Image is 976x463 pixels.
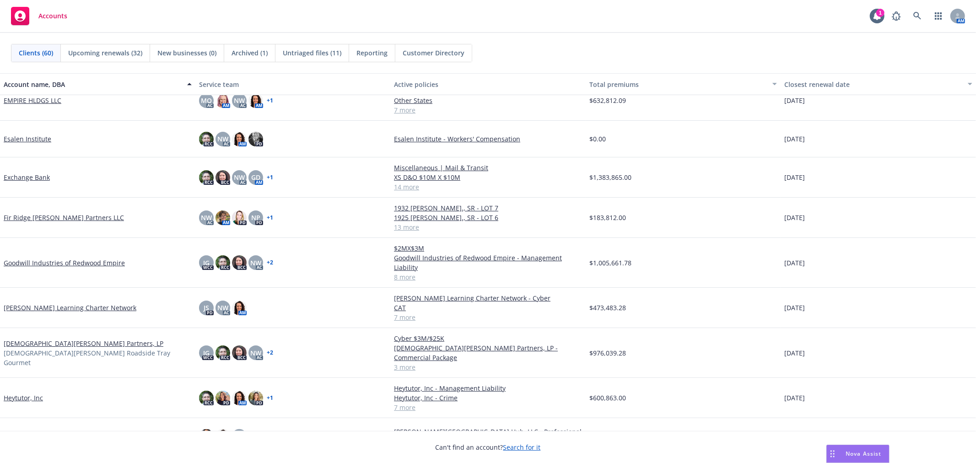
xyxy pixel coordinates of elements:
a: + 1 [267,98,273,103]
span: [DATE] [784,348,805,358]
div: Account name, DBA [4,80,182,89]
span: [DATE] [784,393,805,403]
a: 13 more [394,222,582,232]
a: Fir Ridge [PERSON_NAME] Partners LLC [4,213,124,222]
a: Esalen Institute - Workers' Compensation [394,134,582,144]
span: [DATE] [784,172,805,182]
span: JS [204,303,209,312]
button: Active policies [390,73,586,95]
span: NW [250,258,261,268]
a: Esalen Institute [4,134,51,144]
img: photo [216,345,230,360]
span: $183,812.00 [589,213,626,222]
a: + 2 [267,350,273,355]
span: New businesses (0) [157,48,216,58]
span: NP [251,213,260,222]
span: $1,383,865.00 [589,172,631,182]
div: Service team [199,80,387,89]
a: Accounts [7,3,71,29]
a: Other States [394,96,582,105]
button: Nova Assist [826,445,890,463]
div: Drag to move [827,445,838,463]
a: [DEMOGRAPHIC_DATA][PERSON_NAME] Partners, LP [4,339,163,348]
img: photo [216,93,230,108]
span: GD [251,172,260,182]
a: XS D&O $10M X $10M [394,172,582,182]
a: Heytutor, Inc - Crime [394,393,582,403]
span: JG [203,258,210,268]
a: Search [908,7,927,25]
a: [DEMOGRAPHIC_DATA][PERSON_NAME] Partners, LP - Commercial Package [394,343,582,362]
span: $976,039.28 [589,348,626,358]
a: 7 more [394,312,582,322]
img: photo [232,210,247,225]
img: photo [232,132,247,146]
span: Can't find an account? [436,442,541,452]
img: photo [216,391,230,405]
img: photo [199,391,214,405]
span: [DATE] [784,303,805,312]
span: JG [203,348,210,358]
a: + 1 [267,215,273,221]
span: [DATE] [784,258,805,268]
span: NW [217,134,228,144]
a: Goodwill Industries of Redwood Empire - Management Liability [394,253,582,272]
span: $473,483.28 [589,303,626,312]
img: photo [248,391,263,405]
img: photo [248,132,263,146]
img: photo [232,345,247,360]
span: Accounts [38,12,67,20]
img: photo [199,429,214,444]
a: Goodwill Industries of Redwood Empire [4,258,125,268]
button: Closest renewal date [781,73,976,95]
div: Active policies [394,80,582,89]
div: 1 [876,9,884,17]
span: $0.00 [589,134,606,144]
img: photo [199,132,214,146]
span: Upcoming renewals (32) [68,48,142,58]
a: Cyber $3M/$25K [394,334,582,343]
span: [DATE] [784,96,805,105]
a: + 1 [267,395,273,401]
span: Untriaged files (11) [283,48,341,58]
a: Search for it [503,443,541,452]
span: [DATE] [784,134,805,144]
span: Nova Assist [846,450,882,458]
a: EMPIRE HLDGS LLC [4,96,61,105]
span: [DATE] [784,213,805,222]
a: 1932 [PERSON_NAME]., SR - LOT 7 [394,203,582,213]
a: [PERSON_NAME][GEOGRAPHIC_DATA] Hub, LLC - Professional Liability [394,427,582,446]
img: photo [232,391,247,405]
img: photo [216,255,230,270]
a: 7 more [394,403,582,412]
img: photo [248,93,263,108]
img: photo [216,429,230,444]
span: NW [217,303,228,312]
a: 8 more [394,272,582,282]
span: NW [234,96,245,105]
span: NW [250,348,261,358]
a: Switch app [929,7,948,25]
div: Closest renewal date [784,80,962,89]
div: Total premiums [589,80,767,89]
span: Customer Directory [403,48,464,58]
a: + 2 [267,260,273,265]
a: 3 more [394,362,582,372]
span: $1,005,661.78 [589,258,631,268]
span: [DEMOGRAPHIC_DATA][PERSON_NAME] Roadside Tray Gourmet [4,348,192,367]
span: NW [201,213,212,222]
span: MQ [201,96,212,105]
a: 1925 [PERSON_NAME]., SR - LOT 6 [394,213,582,222]
span: Clients (60) [19,48,53,58]
a: $2MX$3M [394,243,582,253]
img: photo [232,301,247,315]
span: $632,812.09 [589,96,626,105]
a: Heytutor, Inc [4,393,43,403]
a: + 1 [267,175,273,180]
a: [PERSON_NAME] Learning Charter Network - Cyber [394,293,582,303]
